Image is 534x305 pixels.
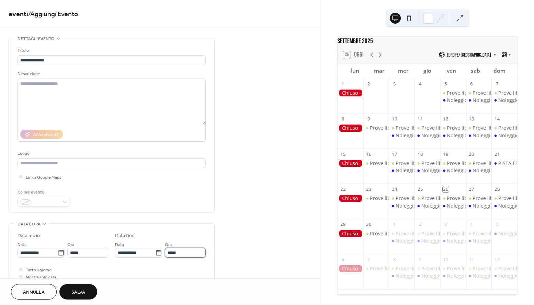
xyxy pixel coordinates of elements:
div: 2 [417,221,423,227]
div: Noleggio kart [389,132,414,139]
div: 8 [340,116,346,122]
div: gio [415,63,439,78]
div: 30 [366,221,372,227]
div: Noleggio kart [421,237,453,244]
div: Prove libere [466,195,492,202]
div: Chiuso [338,125,363,131]
div: 21 [494,151,500,157]
div: Prove libere [447,125,475,131]
div: Colore evento [18,189,69,196]
div: Prove libere [498,125,526,131]
div: Prove libere [363,160,389,167]
div: 4 [468,221,475,227]
div: Prove libere [370,195,398,202]
a: Annulla [11,284,57,300]
div: Noleggio kart [414,202,440,209]
div: Noleggio kart [466,97,492,104]
div: 20 [468,151,475,157]
div: Noleggio kart [440,167,466,174]
div: 27 [468,186,475,192]
div: Prove libere [447,160,475,167]
div: Noleggio kart [389,237,414,244]
div: Prove libere [389,195,414,202]
div: Noleggio kart [498,272,530,279]
div: Data fine [115,232,135,239]
div: 1 [340,81,346,87]
div: 2 [366,81,372,87]
div: Noleggio kart [421,202,453,209]
div: Prove libere [370,125,398,131]
div: Prove libere [498,265,526,272]
div: dom [488,63,512,78]
div: 11 [468,256,475,262]
div: Noleggio kart [473,237,504,244]
div: Noleggio kart [498,202,530,209]
div: 23 [366,186,372,192]
div: 29 [340,221,346,227]
div: Noleggio kart [389,272,414,279]
div: 5 [443,81,449,87]
div: 4 [417,81,423,87]
div: 12 [443,116,449,122]
div: Noleggio kart [447,237,478,244]
div: 13 [468,116,475,122]
div: Noleggio kart [498,230,530,237]
div: Descrizione [18,70,204,78]
div: Prove libere [389,125,414,131]
div: Noleggio kart [421,132,453,139]
div: Prove libere [473,160,501,167]
div: Prove libere [363,230,389,237]
div: 17 [391,151,398,157]
div: Prove libere [440,265,466,272]
div: 3 [391,81,398,87]
span: Ora [67,241,74,248]
div: Prove libere [414,230,440,237]
div: Prove libere [389,230,414,237]
div: PISTA ESCLUSIVA PER NOLEGGIO [491,160,517,167]
span: Link a Google Maps [26,174,61,181]
div: Noleggio kart [414,167,440,174]
div: settembre 2025 [338,37,517,47]
div: Noleggio kart [414,237,440,244]
div: Prove libere [498,90,526,96]
div: Noleggio kart [396,202,427,209]
div: Prove libere [440,195,466,202]
div: 7 [494,81,500,87]
div: lun [343,63,367,78]
div: Noleggio kart [440,97,466,104]
div: Prove libere [363,265,389,272]
div: 28 [494,186,500,192]
div: Noleggio kart [447,272,478,279]
div: Noleggio kart [491,202,517,209]
div: Prove libere [421,230,450,237]
div: Prove libere [363,125,389,131]
div: Prove libere [363,195,389,202]
div: 3 [443,221,449,227]
span: Annulla [23,289,45,296]
div: Noleggio kart [447,132,478,139]
div: Noleggio kart [396,167,427,174]
div: Noleggio kart [473,272,504,279]
div: Prove libere [473,265,501,272]
span: Data [18,241,26,248]
div: Prove libere [421,265,450,272]
span: Tutto il giorno [26,267,52,274]
span: Salva [71,289,85,296]
div: Noleggio kart [414,132,440,139]
div: Noleggio kart [473,202,504,209]
div: Noleggio kart [389,167,414,174]
div: Prove libere [421,125,450,131]
div: Noleggio kart [491,97,517,104]
div: 1 [391,221,398,227]
div: Titolo [18,47,204,54]
div: Chiuso [338,195,363,202]
div: 24 [391,186,398,192]
div: Noleggio kart [396,132,427,139]
span: / Aggiungi Evento [28,8,78,21]
div: Noleggio kart [447,202,478,209]
div: Noleggio kart [498,97,530,104]
div: Noleggio kart [440,237,466,244]
div: Prove libere [421,160,450,167]
div: Prove libere [440,125,466,131]
div: Chiuso [338,265,363,272]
